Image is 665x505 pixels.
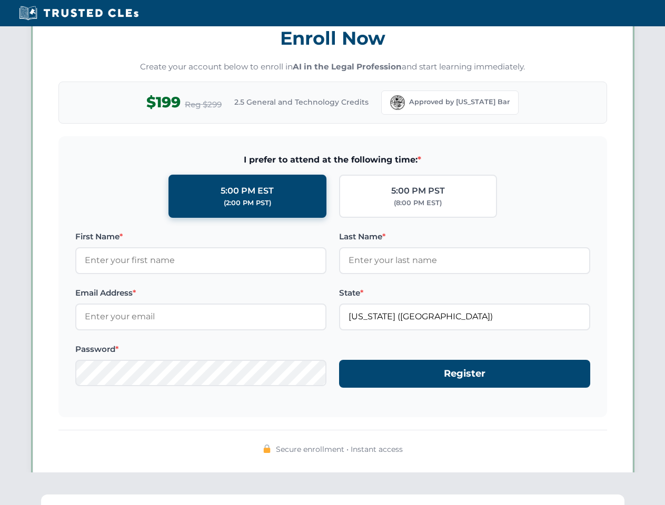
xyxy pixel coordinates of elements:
[224,198,271,208] div: (2:00 PM PST)
[394,198,442,208] div: (8:00 PM EST)
[339,304,590,330] input: Florida (FL)
[75,247,326,274] input: Enter your first name
[391,184,445,198] div: 5:00 PM PST
[16,5,142,21] img: Trusted CLEs
[75,304,326,330] input: Enter your email
[75,287,326,299] label: Email Address
[221,184,274,198] div: 5:00 PM EST
[390,95,405,110] img: Florida Bar
[339,287,590,299] label: State
[75,230,326,243] label: First Name
[339,230,590,243] label: Last Name
[293,62,402,72] strong: AI in the Legal Profession
[276,443,403,455] span: Secure enrollment • Instant access
[58,61,607,73] p: Create your account below to enroll in and start learning immediately.
[75,343,326,356] label: Password
[185,98,222,111] span: Reg $299
[234,96,369,108] span: 2.5 General and Technology Credits
[75,153,590,167] span: I prefer to attend at the following time:
[263,445,271,453] img: 🔒
[146,90,181,114] span: $199
[339,247,590,274] input: Enter your last name
[409,97,510,107] span: Approved by [US_STATE] Bar
[339,360,590,388] button: Register
[58,22,607,55] h3: Enroll Now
